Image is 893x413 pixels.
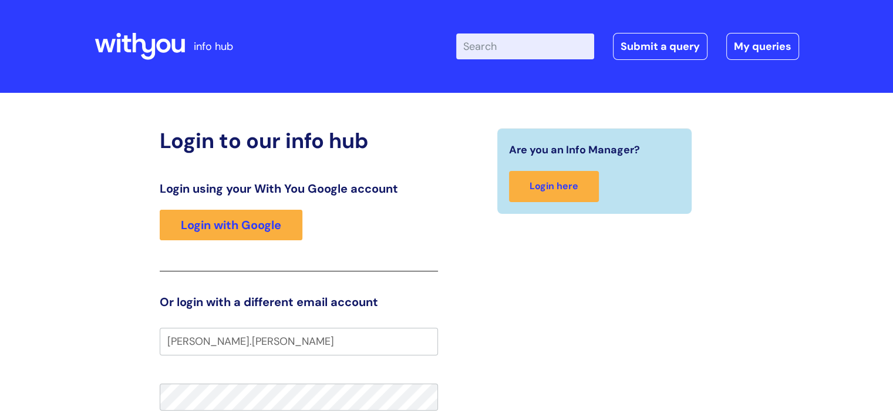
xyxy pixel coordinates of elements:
a: My queries [726,33,799,60]
input: Your e-mail address [160,328,438,355]
p: info hub [194,37,233,56]
h2: Login to our info hub [160,128,438,153]
h3: Or login with a different email account [160,295,438,309]
a: Login here [509,171,599,202]
input: Search [456,33,594,59]
a: Submit a query [613,33,707,60]
h3: Login using your With You Google account [160,182,438,196]
span: Are you an Info Manager? [509,140,640,159]
a: Login with Google [160,210,302,240]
